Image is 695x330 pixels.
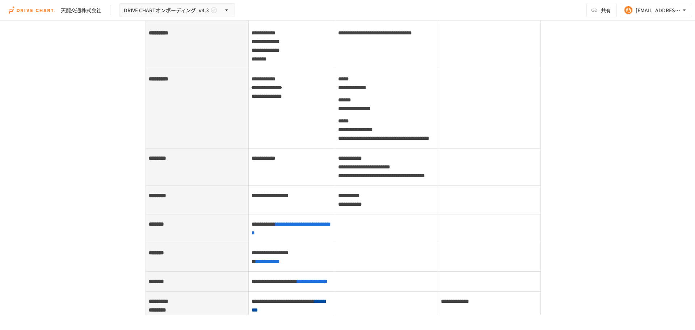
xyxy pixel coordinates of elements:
button: 共有 [586,3,617,17]
button: [EMAIL_ADDRESS][PERSON_NAME][DOMAIN_NAME] [620,3,692,17]
div: [EMAIL_ADDRESS][PERSON_NAME][DOMAIN_NAME] [636,6,681,15]
span: DRIVE CHARTオンボーディング_v4.3 [124,6,209,15]
img: i9VDDS9JuLRLX3JIUyK59LcYp6Y9cayLPHs4hOxMB9W [9,4,55,16]
span: 共有 [601,6,611,14]
div: 天龍交通株式会社 [61,7,101,14]
button: DRIVE CHARTオンボーディング_v4.3 [119,3,235,17]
